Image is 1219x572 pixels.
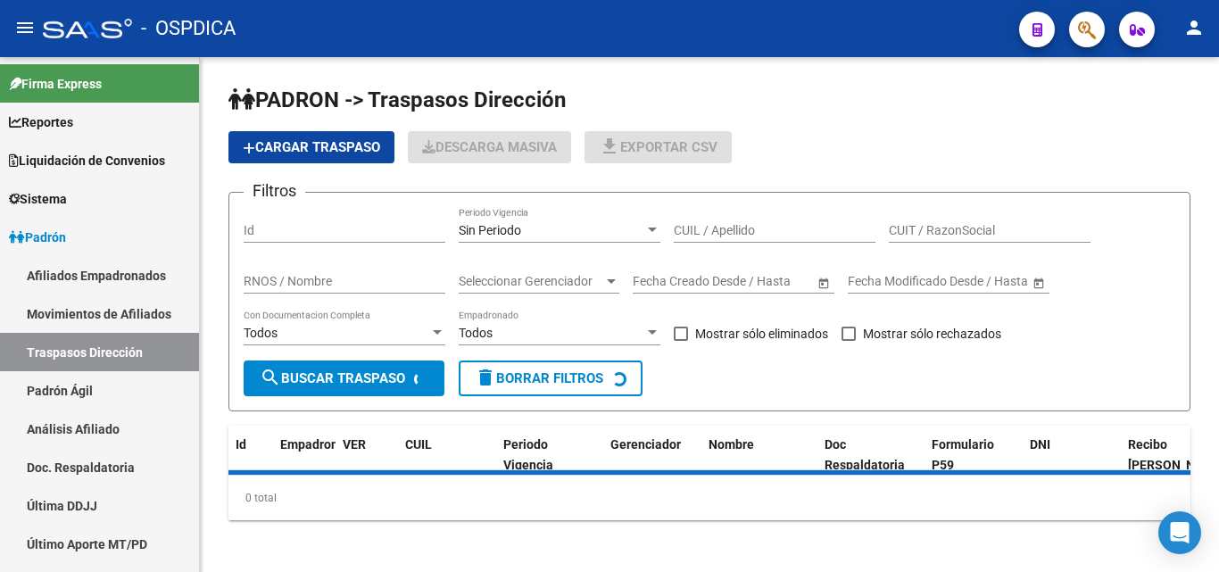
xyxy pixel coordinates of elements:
div: 0 total [228,476,1190,520]
datatable-header-cell: Gerenciador [603,426,701,504]
span: PADRON -> Traspasos Dirección [228,87,566,112]
span: Empadronado [280,437,360,452]
datatable-header-cell: Doc Respaldatoria [817,426,925,504]
span: Doc Respaldatoria [825,437,905,472]
span: VER [343,437,366,452]
button: Open calendar [1029,273,1048,292]
datatable-header-cell: CUIL [398,426,496,504]
span: Todos [459,326,493,340]
span: DNI [1030,437,1050,452]
span: Mostrar sólo eliminados [695,323,828,344]
span: Padrón [9,228,66,247]
input: Start date [633,274,688,289]
button: Exportar CSV [585,131,732,163]
datatable-header-cell: Id [228,426,273,504]
app-download-masive: Descarga masiva de comprobantes (adjuntos) [408,131,571,163]
span: Exportar CSV [599,139,717,155]
span: Borrar Filtros [475,370,603,386]
mat-icon: file_download [599,136,620,157]
span: Nombre [709,437,754,452]
input: Start date [848,274,903,289]
mat-icon: person [1183,17,1205,38]
datatable-header-cell: DNI [1023,426,1121,504]
mat-icon: menu [14,17,36,38]
span: Descarga Masiva [422,139,557,155]
button: Borrar Filtros [459,361,643,396]
span: Sistema [9,189,67,209]
span: Reportes [9,112,73,132]
datatable-header-cell: Periodo Vigencia [496,426,603,504]
span: Sin Periodo [459,223,521,237]
span: Formulario P59 [932,437,994,472]
div: Open Intercom Messenger [1158,511,1201,554]
span: Buscar Traspaso [260,370,405,386]
span: Mostrar sólo rechazados [863,323,1001,344]
datatable-header-cell: Nombre [701,426,817,504]
span: Periodo Vigencia [503,437,553,472]
span: Cargar Traspaso [243,139,380,155]
h3: Filtros [244,178,305,203]
span: Liquidación de Convenios [9,151,165,170]
mat-icon: delete [475,367,496,388]
datatable-header-cell: Recibo de Sueldo [1121,426,1219,504]
span: - OSPDICA [141,9,236,48]
datatable-header-cell: Formulario P59 [925,426,1023,504]
button: Open calendar [814,273,833,292]
button: Buscar Traspaso [244,361,444,396]
datatable-header-cell: Empadronado [273,426,336,504]
mat-icon: search [260,367,281,388]
button: Cargar Traspaso [228,131,394,163]
input: End date [918,274,1006,289]
button: Descarga Masiva [408,131,571,163]
span: Todos [244,326,278,340]
datatable-header-cell: VER [336,426,398,504]
span: Seleccionar Gerenciador [459,274,603,289]
span: Gerenciador [610,437,681,452]
span: CUIL [405,437,432,452]
input: End date [703,274,791,289]
span: Firma Express [9,74,102,94]
span: Id [236,437,246,452]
